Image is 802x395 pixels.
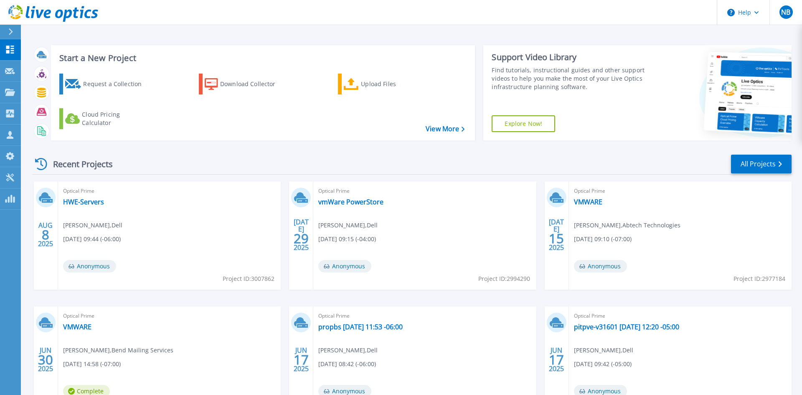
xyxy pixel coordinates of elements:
a: VMWARE [63,323,91,331]
span: Project ID: 3007862 [223,274,274,283]
span: Optical Prime [318,311,531,321]
span: 29 [294,235,309,242]
a: propbs [DATE] 11:53 -06:00 [318,323,403,331]
span: Optical Prime [63,311,276,321]
h3: Start a New Project [59,54,464,63]
a: View More [426,125,464,133]
span: [DATE] 09:15 (-04:00) [318,234,376,244]
div: AUG 2025 [38,219,53,250]
span: [DATE] 09:42 (-05:00) [574,359,632,369]
div: [DATE] 2025 [293,219,309,250]
div: JUN 2025 [548,344,564,375]
div: JUN 2025 [293,344,309,375]
span: [PERSON_NAME] , Abtech Technologies [574,221,680,230]
span: Optical Prime [574,311,787,321]
span: [DATE] 14:58 (-07:00) [63,359,121,369]
span: [PERSON_NAME] , Dell [318,221,378,230]
a: VMWARE [574,198,602,206]
span: [PERSON_NAME] , Dell [63,221,122,230]
span: Optical Prime [63,186,276,196]
span: Optical Prime [318,186,531,196]
span: [PERSON_NAME] , Dell [318,346,378,355]
span: Anonymous [574,260,627,273]
div: Find tutorials, instructional guides and other support videos to help you make the most of your L... [492,66,649,91]
div: Download Collector [220,76,287,92]
a: Cloud Pricing Calculator [59,108,152,129]
span: 17 [549,356,564,363]
a: HWE-Servers [63,198,104,206]
div: Cloud Pricing Calculator [82,110,149,127]
a: pitpve-v31601 [DATE] 12:20 -05:00 [574,323,679,331]
span: [DATE] 09:10 (-07:00) [574,234,632,244]
a: Upload Files [338,74,431,94]
div: Support Video Library [492,52,649,63]
span: [PERSON_NAME] , Dell [574,346,633,355]
span: Anonymous [63,260,116,273]
a: Download Collector [199,74,292,94]
span: [DATE] 09:44 (-06:00) [63,234,121,244]
span: 8 [42,231,49,238]
div: [DATE] 2025 [548,219,564,250]
div: Upload Files [361,76,428,92]
span: [PERSON_NAME] , Bend Mailing Services [63,346,173,355]
span: NB [781,9,790,15]
span: Project ID: 2977184 [733,274,785,283]
span: 15 [549,235,564,242]
span: Anonymous [318,260,371,273]
span: [DATE] 08:42 (-06:00) [318,359,376,369]
div: Recent Projects [32,154,124,174]
span: 30 [38,356,53,363]
a: vmWare PowerStore [318,198,383,206]
a: Explore Now! [492,115,555,132]
a: Request a Collection [59,74,152,94]
a: All Projects [731,155,792,173]
span: Project ID: 2994290 [478,274,530,283]
span: 17 [294,356,309,363]
div: JUN 2025 [38,344,53,375]
span: Optical Prime [574,186,787,196]
div: Request a Collection [83,76,150,92]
